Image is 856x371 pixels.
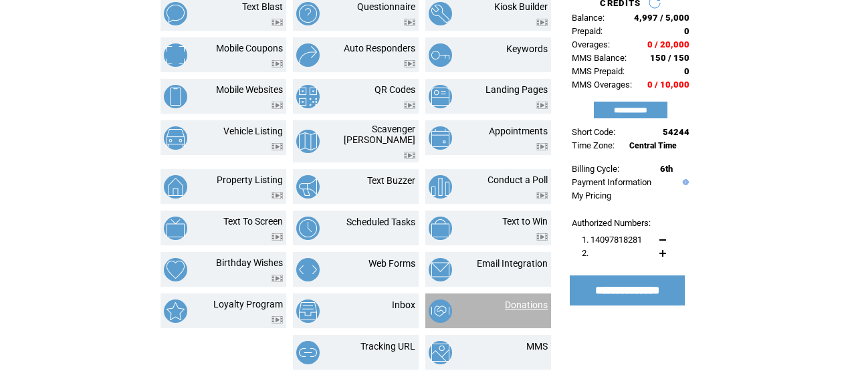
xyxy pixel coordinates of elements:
img: property-listing.png [164,175,187,199]
span: MMS Prepaid: [572,66,625,76]
img: qr-codes.png [296,85,320,108]
img: birthday-wishes.png [164,258,187,281]
img: video.png [272,233,283,241]
img: video.png [272,275,283,282]
span: 0 [684,66,689,76]
img: video.png [272,143,283,150]
img: scavenger-hunt.png [296,130,320,153]
a: Kiosk Builder [494,1,548,12]
img: video.png [536,143,548,150]
a: MMS [526,341,548,352]
a: Tracking URL [360,341,415,352]
a: Loyalty Program [213,299,283,310]
a: Text To Screen [223,216,283,227]
img: video.png [272,102,283,109]
a: QR Codes [374,84,415,95]
img: help.gif [679,179,689,185]
img: video.png [536,102,548,109]
img: vehicle-listing.png [164,126,187,150]
img: video.png [536,192,548,199]
a: Keywords [506,43,548,54]
a: Birthday Wishes [216,257,283,268]
span: Balance: [572,13,605,23]
a: Vehicle Listing [223,126,283,136]
img: video.png [536,19,548,26]
img: mobile-coupons.png [164,43,187,67]
img: mms.png [429,341,452,364]
span: 150 / 150 [650,53,689,63]
a: Auto Responders [344,43,415,53]
a: Payment Information [572,177,651,187]
a: Donations [505,299,548,310]
img: text-to-screen.png [164,217,187,240]
a: Landing Pages [486,84,548,95]
span: 6th [660,164,673,174]
span: 4,997 / 5,000 [634,13,689,23]
img: video.png [272,316,283,324]
img: inbox.png [296,299,320,323]
a: Email Integration [477,258,548,269]
img: appointments.png [429,126,452,150]
img: landing-pages.png [429,85,452,108]
img: kiosk-builder.png [429,2,452,25]
img: mobile-websites.png [164,85,187,108]
img: video.png [404,102,415,109]
span: Prepaid: [572,26,603,36]
a: My Pricing [572,191,611,201]
img: keywords.png [429,43,452,67]
a: Web Forms [368,258,415,269]
span: Time Zone: [572,140,615,150]
a: Conduct a Poll [488,174,548,185]
img: loyalty-program.png [164,299,187,323]
img: email-integration.png [429,258,452,281]
img: video.png [272,19,283,26]
img: text-buzzer.png [296,175,320,199]
img: conduct-a-poll.png [429,175,452,199]
img: donations.png [429,299,452,323]
a: Questionnaire [357,1,415,12]
img: scheduled-tasks.png [296,217,320,240]
span: MMS Overages: [572,80,632,90]
span: Authorized Numbers: [572,218,651,228]
a: Text to Win [502,216,548,227]
span: Central Time [629,141,677,150]
a: Appointments [489,126,548,136]
img: video.png [272,60,283,68]
span: 1. 14097818281 [582,235,642,245]
a: Inbox [392,299,415,310]
a: Mobile Websites [216,84,283,95]
span: 54244 [663,127,689,137]
a: Mobile Coupons [216,43,283,53]
span: 0 / 20,000 [647,39,689,49]
a: Property Listing [217,174,283,185]
a: Scavenger [PERSON_NAME] [344,124,415,145]
img: text-blast.png [164,2,187,25]
img: questionnaire.png [296,2,320,25]
img: video.png [404,152,415,159]
a: Text Blast [242,1,283,12]
img: video.png [272,192,283,199]
a: Scheduled Tasks [346,217,415,227]
a: Text Buzzer [367,175,415,186]
img: video.png [404,19,415,26]
img: tracking-url.png [296,341,320,364]
span: MMS Balance: [572,53,627,63]
img: text-to-win.png [429,217,452,240]
span: 2. [582,248,588,258]
span: Short Code: [572,127,615,137]
img: auto-responders.png [296,43,320,67]
img: video.png [536,233,548,241]
span: 0 / 10,000 [647,80,689,90]
img: video.png [404,60,415,68]
span: Billing Cycle: [572,164,619,174]
span: 0 [684,26,689,36]
img: web-forms.png [296,258,320,281]
span: Overages: [572,39,610,49]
